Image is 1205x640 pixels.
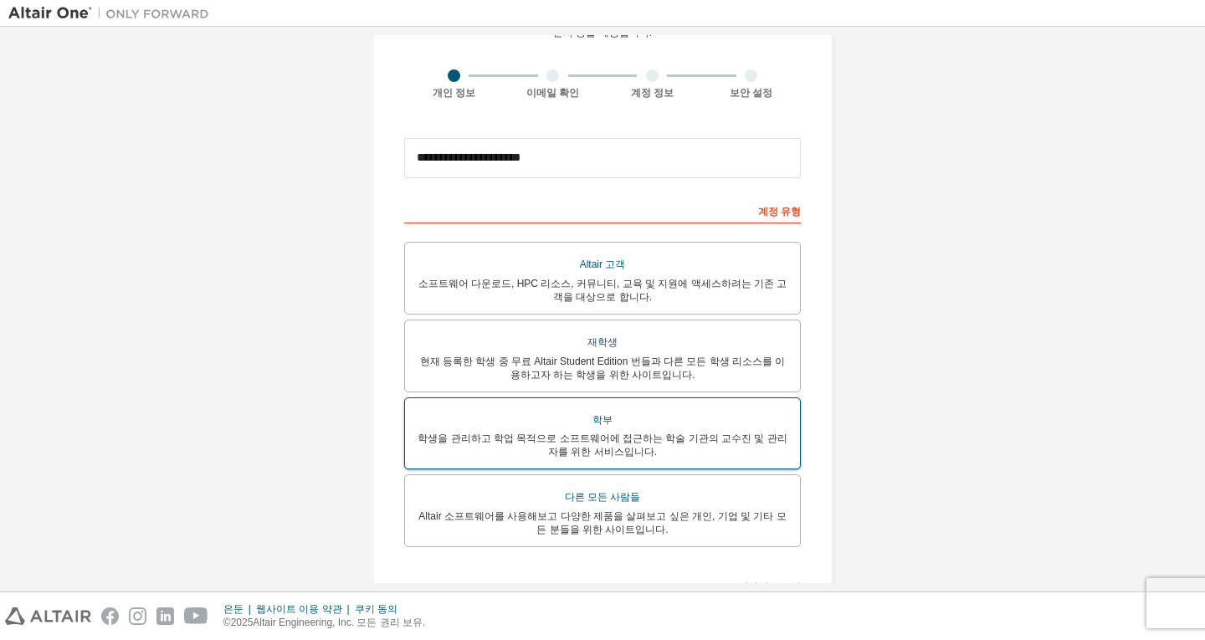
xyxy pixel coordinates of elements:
[580,259,626,270] font: Altair 고객
[420,356,786,381] font: 현재 등록한 학생 중 무료 Altair Student Edition 번들과 다른 모든 학생 리소스를 이용하고자 하는 학생을 위한 사이트입니다.
[156,607,174,625] img: linkedin.svg
[101,607,119,625] img: facebook.svg
[223,617,231,628] font: ©
[418,510,786,535] font: Altair 소프트웨어를 사용해보고 다양한 제품을 살펴보고 싶은 개인, 기업 및 기타 모든 분들을 위한 사이트입니다.
[5,607,91,625] img: altair_logo.svg
[184,607,208,625] img: youtube.svg
[433,87,475,99] font: 개인 정보
[758,206,801,218] font: 계정 유형
[526,87,579,99] font: 이메일 확인
[355,603,397,615] font: 쿠키 동의
[129,607,146,625] img: instagram.svg
[223,603,244,615] font: 은둔
[418,278,787,303] font: 소프트웨어 다운로드, HPC 리소스, 커뮤니티, 교육 및 지원에 액세스하려는 기존 고객을 대상으로 합니다.
[231,617,254,628] font: 2025
[418,433,787,458] font: 학생을 관리하고 학업 목적으로 소프트웨어에 접근하는 학술 기관의 교수진 및 관리자를 위한 서비스입니다.
[730,87,772,99] font: 보안 설정
[592,414,613,426] font: 학부
[631,87,674,99] font: 계정 정보
[565,491,641,503] font: 다른 모든 사람들
[587,336,618,348] font: 재학생
[256,603,342,615] font: 웹사이트 이용 약관
[738,581,801,593] font: 귀하의 프로필
[253,617,425,628] font: Altair Engineering, Inc. 모든 권리 보유.
[8,5,218,22] img: 알타이르 원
